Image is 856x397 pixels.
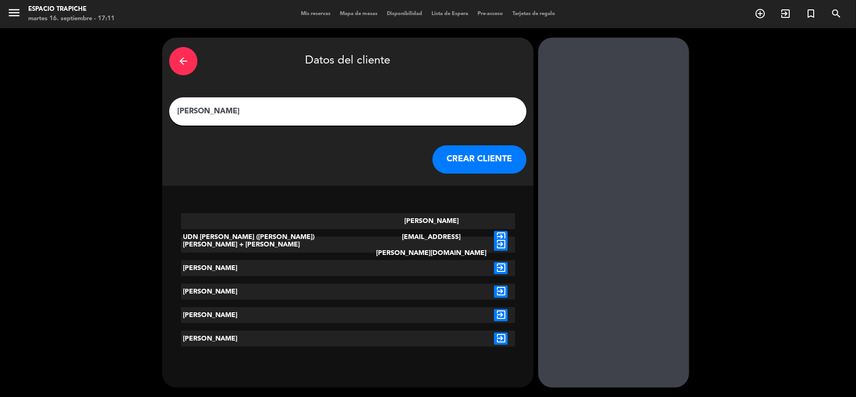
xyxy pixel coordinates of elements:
button: menu [7,6,21,23]
span: Disponibilidad [382,11,427,16]
div: [PERSON_NAME] [181,284,320,300]
span: Lista de Espera [427,11,473,16]
button: CREAR CLIENTE [432,145,526,174]
div: [PERSON_NAME] [181,307,320,323]
i: exit_to_app [494,309,508,321]
i: exit_to_app [494,262,508,274]
i: search [831,8,842,19]
div: [PERSON_NAME] [181,331,320,347]
div: martes 16. septiembre - 17:11 [28,14,115,24]
i: turned_in_not [805,8,817,19]
div: [PERSON_NAME] + [PERSON_NAME] [181,237,320,253]
i: exit_to_app [494,231,508,243]
i: exit_to_app [494,333,508,345]
i: exit_to_app [494,286,508,298]
i: exit_to_app [780,8,791,19]
div: Datos del cliente [169,45,526,78]
span: Mis reservas [296,11,335,16]
i: arrow_back [178,56,189,67]
span: Tarjetas de regalo [508,11,560,16]
span: Pre-acceso [473,11,508,16]
i: exit_to_app [494,238,508,251]
div: [PERSON_NAME] [181,260,320,276]
div: UDN [PERSON_NAME] ([PERSON_NAME]) [181,213,320,261]
i: add_circle_outline [754,8,766,19]
div: Espacio Trapiche [28,5,115,14]
i: menu [7,6,21,20]
input: Escriba nombre, correo electrónico o número de teléfono... [176,105,519,118]
div: [PERSON_NAME][EMAIL_ADDRESS][PERSON_NAME][DOMAIN_NAME] [376,213,487,261]
span: Mapa de mesas [335,11,382,16]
